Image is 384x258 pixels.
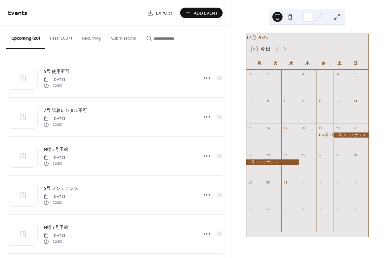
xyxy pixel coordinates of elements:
div: 木 [299,57,315,70]
div: 27 [335,153,340,158]
div: N様 7号レンタル [322,132,350,138]
span: 12:00 [44,122,65,127]
div: 7 [283,207,288,211]
button: Submissions [106,26,141,48]
div: 15 [248,126,253,130]
div: 11 [301,99,305,103]
div: 12 [318,99,323,103]
div: 7 [353,72,358,76]
span: [DATE] [44,155,65,161]
div: 土 [331,57,347,70]
button: Upcoming (20) [6,26,45,49]
div: 6 [335,72,340,76]
button: Recurring [77,26,106,48]
div: 18 [301,126,305,130]
div: N様 7号レンタル [316,132,334,138]
div: 8 [301,207,305,211]
span: 12:00 [44,239,65,244]
span: Export [156,10,173,16]
div: 10 [283,99,288,103]
span: [DATE] [44,77,65,83]
button: Add Event [180,8,223,18]
div: 14 [353,99,358,103]
div: 1 [248,72,253,76]
a: N様 5号予約 [44,146,68,153]
a: 7号 試着レンタル不可 [44,107,87,114]
span: 12:00 [44,83,65,88]
div: 12月 2025 [246,34,368,42]
span: [DATE] [44,116,65,122]
div: 月 [251,57,267,70]
div: 8 [248,99,253,103]
span: [DATE] [44,194,65,200]
button: Past (100+) [45,26,77,48]
span: Events [8,7,27,19]
div: 24 [283,153,288,158]
div: 水 [283,57,299,70]
div: 1 [301,180,305,184]
div: 21 [353,126,358,130]
a: 5号 メンテナンス [44,185,78,192]
a: Export [142,8,178,18]
div: 5 [318,72,323,76]
div: 26 [318,153,323,158]
div: 22 [248,153,253,158]
div: 23 [266,153,270,158]
div: 30 [266,180,270,184]
div: 20 [335,126,340,130]
div: 31 [283,180,288,184]
div: 7号 メンテナンス [334,132,368,138]
div: 16 [266,126,270,130]
div: 29 [248,180,253,184]
div: 4 [353,180,358,184]
div: 19 [318,126,323,130]
div: 11 [353,207,358,211]
div: 4 [301,72,305,76]
div: 火 [267,57,283,70]
div: 2 [318,180,323,184]
span: [DATE] [44,233,65,239]
div: 9 [318,207,323,211]
span: 12:00 [44,161,65,166]
a: N様 7号予約 [44,224,68,231]
button: 5今日 [249,45,273,54]
span: 12:00 [44,200,65,205]
a: 5号 使用不可 [44,68,69,75]
div: 2 [266,72,270,76]
div: 6 [266,207,270,211]
div: 7号 メンテナンス [246,159,299,165]
div: 金 [316,57,331,70]
div: 9 [266,99,270,103]
div: 28 [353,153,358,158]
div: 13 [335,99,340,103]
div: 3 [283,72,288,76]
div: 25 [301,153,305,158]
div: 日 [348,57,363,70]
div: 17 [283,126,288,130]
span: Add Event [194,10,218,16]
div: 3 [335,180,340,184]
div: 10 [335,207,340,211]
div: 5 [248,207,253,211]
